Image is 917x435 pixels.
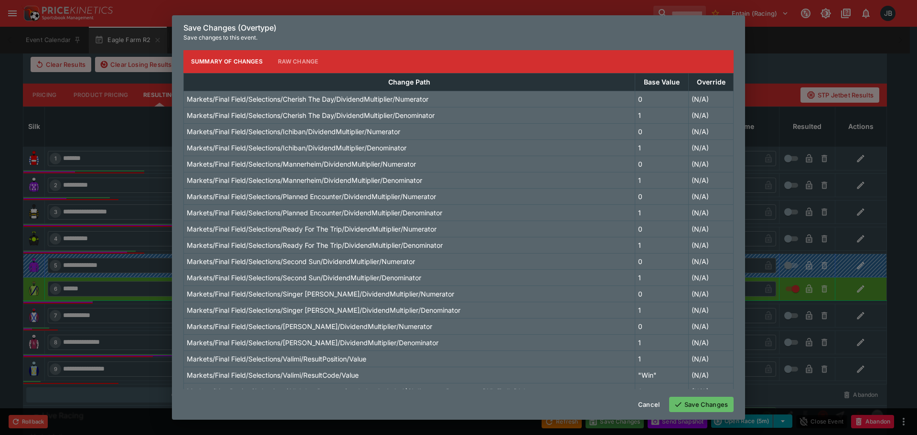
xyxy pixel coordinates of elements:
td: (N/A) [689,318,734,334]
td: 0 [635,318,689,334]
td: 0 [635,253,689,269]
td: 1 [635,350,689,367]
td: (N/A) [689,350,734,367]
p: Markets/Final Field/Selections/Ichiban/DividendMultiplier/Denominator [187,143,406,153]
p: Markets/Final Field/Selections/Cherish The Day/DividendMultiplier/Numerator [187,94,428,104]
p: Markets/Final Field/Selections/Planned Encounter/DividendMultiplier/Denominator [187,208,442,218]
p: Markets/Live Racing/Selections/All Other Runners (excludes 3, 4, 6, 8)/AdjustmentParameters/Win/R... [187,386,533,396]
p: Markets/Final Field/Selections/Mannerheim/DividendMultiplier/Denominator [187,175,422,185]
td: (N/A) [689,123,734,139]
td: 0 [635,286,689,302]
td: (N/A) [689,221,734,237]
p: Markets/Final Field/Selections/[PERSON_NAME]/DividendMultiplier/Denominator [187,338,438,348]
td: (N/A) [689,107,734,123]
td: (N/A) [689,139,734,156]
th: Override [689,73,734,91]
p: Markets/Final Field/Selections/Valimi/ResultCode/Value [187,370,359,380]
td: 0 [635,123,689,139]
p: Markets/Final Field/Selections/Ready For The Trip/DividendMultiplier/Numerator [187,224,437,234]
td: 1 [635,302,689,318]
p: Markets/Final Field/Selections/Second Sun/DividendMultiplier/Numerator [187,256,415,266]
th: Base Value [635,73,689,91]
td: 1 [635,334,689,350]
td: "Win" [635,367,689,383]
p: Markets/Final Field/Selections/[PERSON_NAME]/DividendMultiplier/Numerator [187,321,432,331]
button: Save Changes [669,397,734,412]
p: Markets/Final Field/Selections/Cherish The Day/DividendMultiplier/Denominator [187,110,435,120]
p: Markets/Final Field/Selections/Mannerheim/DividendMultiplier/Numerator [187,159,416,169]
p: Markets/Final Field/Selections/Planned Encounter/DividendMultiplier/Numerator [187,191,436,202]
button: Summary of Changes [183,50,270,73]
td: 0 [635,91,689,107]
td: 1 [635,172,689,188]
td: (N/A) [689,237,734,253]
td: 1 [635,139,689,156]
td: 1 [635,204,689,221]
td: 1 [635,107,689,123]
td: (N/A) [689,367,734,383]
p: Markets/Final Field/Selections/Second Sun/DividendMultiplier/Denominator [187,273,421,283]
td: 1 [635,237,689,253]
td: (N/A) [689,91,734,107]
td: (N/A) [689,334,734,350]
p: Markets/Final Field/Selections/Valimi/ResultPosition/Value [187,354,366,364]
p: Save changes to this event. [183,33,734,42]
p: Markets/Final Field/Selections/Singer [PERSON_NAME]/DividendMultiplier/Numerator [187,289,454,299]
td: (N/A) [689,383,734,399]
td: 1 [635,269,689,286]
p: Markets/Final Field/Selections/Ichiban/DividendMultiplier/Numerator [187,127,400,137]
p: Markets/Final Field/Selections/Singer [PERSON_NAME]/DividendMultiplier/Denominator [187,305,460,315]
td: (N/A) [689,156,734,172]
td: 0 [635,221,689,237]
td: (N/A) [689,188,734,204]
td: 0 [635,188,689,204]
p: Markets/Final Field/Selections/Ready For The Trip/DividendMultiplier/Denominator [187,240,443,250]
button: Raw Change [270,50,326,73]
td: (N/A) [689,253,734,269]
td: (N/A) [689,172,734,188]
td: (N/A) [689,286,734,302]
th: Change Path [184,73,635,91]
td: (N/A) [689,269,734,286]
button: Cancel [632,397,665,412]
h6: Save Changes (Overtype) [183,23,734,33]
td: (N/A) [689,204,734,221]
td: (N/A) [689,302,734,318]
td: 6 [635,383,689,399]
td: 0 [635,156,689,172]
